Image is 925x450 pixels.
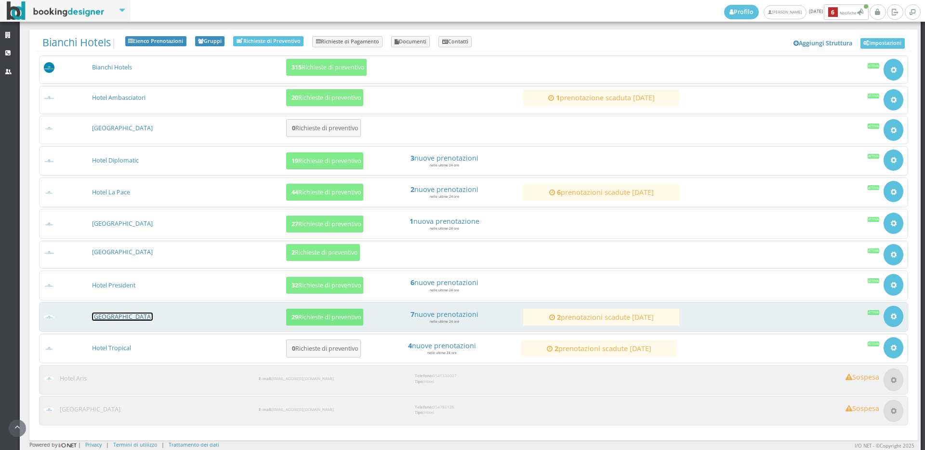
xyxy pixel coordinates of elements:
[92,156,139,164] a: Hotel Diplomatic
[557,313,561,322] strong: 2
[259,407,272,412] strong: E-mail:
[289,189,361,196] h5: Richieste di preventivo
[289,220,361,228] h5: Richieste di preventivo
[370,217,518,225] h4: nuova prenotazione
[42,36,117,49] span: |
[286,184,363,201] button: 44Richieste di preventivo
[113,441,157,448] a: Termini di utilizzo
[370,217,518,225] a: 1nuova prenotazione
[370,185,518,193] h4: nuove prenotazioni
[528,313,675,321] h4: prenotazioni scadute [DATE]
[410,153,414,163] strong: 3
[415,404,433,409] strong: Telefono:
[868,248,880,253] div: Attiva
[410,217,413,226] strong: 1
[528,94,675,102] h4: prenotazione scaduta [DATE]
[92,313,153,321] a: [GEOGRAPHIC_DATA]
[233,36,304,46] a: Richieste di Preventivo
[259,376,272,381] strong: E-mail:
[427,351,457,355] small: nelle ultime 24 ore
[410,310,414,319] strong: 7
[846,373,879,381] h4: Sospesa
[286,59,367,76] button: 315Richieste di preventivo
[430,319,459,324] small: nelle ultime 24 ore
[724,5,759,19] a: Profilo
[44,159,55,163] img: baa77dbb7d3611ed9c9d0608f5526cb6_max100.png
[430,163,459,167] small: nelle ultime 24 ore
[289,282,361,289] h5: Richieste di preventivo
[286,309,363,326] button: 29Richieste di preventivo
[430,288,459,292] small: nelle ultime 24 ore
[868,63,880,68] div: Attiva
[291,220,298,228] b: 27
[868,94,880,98] div: Attiva
[868,185,880,190] div: Attiva
[92,281,135,289] a: Hotel President
[254,371,410,386] div: [EMAIL_ADDRESS][DOMAIN_NAME]
[789,36,858,51] a: Aggiungi Struttura
[286,277,363,294] button: 32Richieste di preventivo
[92,124,153,132] a: [GEOGRAPHIC_DATA]
[289,124,358,132] h5: Richieste di preventivo
[410,400,567,420] div: 054786126 Hotel
[286,244,360,261] button: 2Richieste di preventivo
[370,310,518,318] h4: nuove prenotazioni
[286,119,361,137] button: 0Richieste di preventivo
[370,278,518,286] h4: nuove prenotazioni
[868,310,880,315] div: Attiva
[55,405,253,414] h3: [GEOGRAPHIC_DATA]
[291,94,298,102] b: 20
[44,126,55,131] img: b34dc2487d3611ed9c9d0608f5526cb6_max100.png
[92,248,153,256] a: [GEOGRAPHIC_DATA]
[44,62,55,73] img: 56a3b5230dfa11eeb8a602419b1953d8_max100.png
[292,124,295,132] b: 0
[525,344,673,353] h4: prenotazioni scadute [DATE]
[555,344,558,353] strong: 2
[368,341,515,350] a: 4nuove prenotazioni
[195,36,225,47] a: Gruppi
[370,310,518,318] a: 7nuove prenotazioni
[292,344,295,353] b: 0
[415,373,433,378] strong: Telefono:
[828,7,838,17] b: 6
[868,154,880,159] div: Attiva
[92,344,131,352] a: Hotel Tropical
[291,313,298,321] b: 29
[289,314,361,321] h5: Richieste di preventivo
[125,36,186,47] a: Elenco Prenotazioni
[44,250,55,255] img: d1a594307d3611ed9c9d0608f5526cb6_max100.png
[289,64,365,71] h5: Richieste di preventivo
[286,340,361,357] button: 0Richieste di preventivo
[410,278,414,287] strong: 6
[161,441,164,448] div: |
[85,441,102,448] a: Privacy
[44,222,55,226] img: c99f326e7d3611ed9c9d0608f5526cb6_max100.png
[370,185,518,193] a: 2nuove prenotazioni
[289,249,358,256] h5: Richieste di preventivo
[55,374,253,383] h3: Hotel Aris
[291,281,298,289] b: 32
[254,402,410,417] div: [EMAIL_ADDRESS][DOMAIN_NAME]
[57,441,78,449] img: ionet_small_logo.png
[44,408,55,412] img: e2de19487d3611ed9c9d0608f5526cb6_max100.png
[868,217,880,222] div: Attiva
[868,123,880,128] div: Attiva
[29,441,81,449] div: Powered by |
[408,341,412,350] strong: 4
[528,313,675,321] a: 2prenotazioni scadute [DATE]
[868,278,880,283] div: Attiva
[370,154,518,162] a: 3nuove prenotazioni
[370,278,518,286] a: 6nuove prenotazioni
[430,194,459,199] small: nelle ultime 24 ore
[7,1,105,20] img: BookingDesigner.com
[846,404,879,412] h4: Sospesa
[106,441,109,448] div: |
[291,188,298,196] b: 44
[289,345,358,352] h5: Richieste di preventivo
[169,441,219,448] a: Trattamento dei dati
[286,216,363,232] button: 27Richieste di preventivo
[44,191,55,195] img: c3084f9b7d3611ed9c9d0608f5526cb6_max100.png
[289,94,361,101] h5: Richieste di preventivo
[860,38,905,49] a: Impostazioni
[291,63,302,71] b: 315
